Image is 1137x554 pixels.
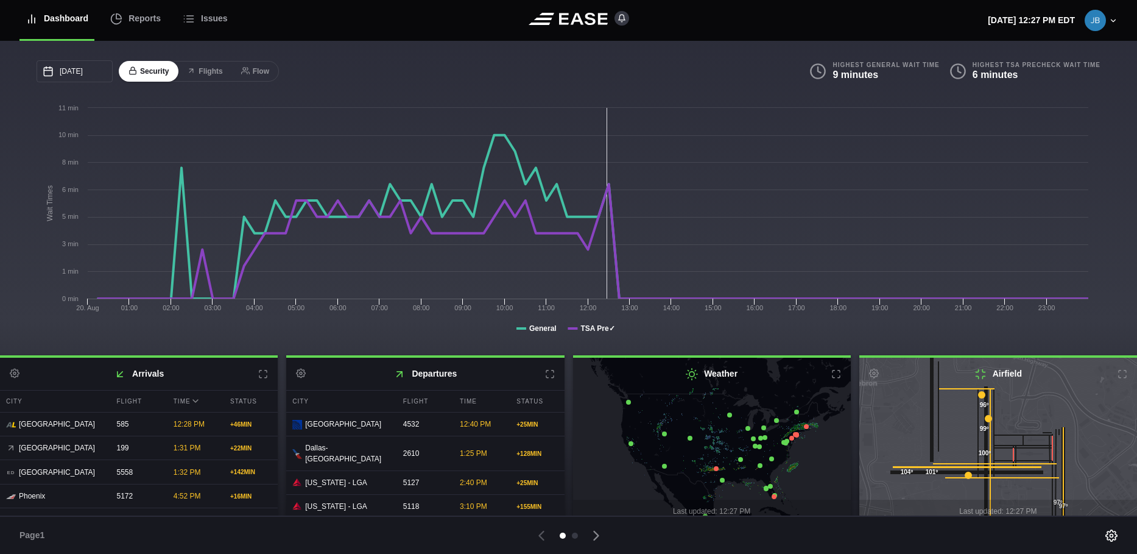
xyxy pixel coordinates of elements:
input: mm/dd/yyyy [37,60,113,82]
div: + 22 MIN [230,444,272,453]
div: Flight [111,391,164,412]
tspan: General [529,324,557,333]
text: 22:00 [996,304,1013,311]
text: 10:00 [496,304,513,311]
tspan: 20. Aug [76,304,99,311]
img: 74ad5be311c8ae5b007de99f4e979312 [1085,10,1106,31]
span: 12:28 PM [174,420,205,428]
div: + 46 MIN [230,420,272,429]
span: 12:40 PM [460,420,491,428]
tspan: 1 min [62,268,79,275]
span: 3:10 PM [460,502,487,511]
p: [DATE] 12:27 PM EDT [988,14,1075,27]
span: [GEOGRAPHIC_DATA] [305,419,381,430]
text: 01:00 [121,304,138,311]
span: Dallas-[GEOGRAPHIC_DATA] [305,442,388,464]
text: 12:00 [580,304,597,311]
text: 03:00 [205,304,222,311]
div: + 25 MIN [516,420,558,429]
span: [US_STATE] - LGA [305,477,367,488]
tspan: 6 min [62,186,79,193]
text: 07:00 [371,304,388,311]
div: + 16 MIN [230,492,272,501]
text: 11:00 [538,304,555,311]
text: 09:00 [454,304,471,311]
div: 199 [111,436,164,460]
div: Time [454,391,507,412]
div: 5127 [397,471,451,494]
span: 1:32 PM [174,468,201,477]
text: 17:00 [788,304,805,311]
text: 13:00 [621,304,638,311]
span: 2:40 PM [460,478,487,487]
tspan: 10 min [58,131,79,138]
div: Last updated: 12:27 PM [573,500,851,523]
span: ED [6,468,16,478]
h2: Weather [573,358,851,390]
button: Flow [231,61,279,82]
button: Flights [177,61,232,82]
div: 2718 [111,514,164,537]
text: 14:00 [663,304,680,311]
b: Highest General Wait Time [833,61,939,69]
text: 15:00 [705,304,722,311]
tspan: 5 min [62,213,79,220]
text: 04:00 [246,304,263,311]
span: 1:25 PM [460,449,487,458]
text: 19:00 [871,304,889,311]
text: 08:00 [413,304,430,311]
text: 05:00 [288,304,305,311]
text: 06:00 [329,304,347,311]
b: 9 minutes [833,69,878,80]
div: + 128 MIN [516,449,558,458]
div: 5172 [111,485,164,508]
span: 4:52 PM [174,492,201,500]
tspan: 0 min [62,295,79,302]
span: Page 1 [19,529,50,542]
span: [US_STATE] - LGA [305,501,367,512]
button: Security [119,61,178,82]
span: [GEOGRAPHIC_DATA] [19,467,95,478]
tspan: TSA Pre✓ [580,324,614,333]
span: Dallas-[GEOGRAPHIC_DATA] [19,514,102,536]
div: City [286,391,394,412]
div: + 155 MIN [516,502,558,511]
div: Time [167,391,221,412]
div: Status [510,391,564,412]
tspan: 8 min [62,158,79,166]
text: 23:00 [1038,304,1055,311]
text: 21:00 [955,304,972,311]
div: 4532 [397,413,451,436]
div: 5118 [397,495,451,518]
tspan: Wait Times [46,185,54,221]
b: 6 minutes [973,69,1018,80]
tspan: 11 min [58,104,79,112]
text: 20:00 [913,304,930,311]
div: Status [224,391,278,412]
b: Highest TSA PreCheck Wait Time [973,61,1100,69]
span: 1:31 PM [174,444,201,452]
span: Phoenix [19,491,45,502]
div: + 25 MIN [516,478,558,488]
div: 585 [111,413,164,436]
div: + 142 MIN [230,467,272,477]
tspan: 3 min [62,240,79,247]
div: 5558 [111,461,164,484]
div: 2610 [397,442,451,465]
span: [GEOGRAPHIC_DATA] [19,419,95,430]
span: [GEOGRAPHIC_DATA] [19,442,95,453]
div: Flight [397,391,451,412]
text: 18:00 [829,304,847,311]
h2: Airfield [859,358,1137,390]
text: 16:00 [747,304,764,311]
text: 02:00 [163,304,180,311]
h2: Departures [286,358,564,390]
div: Last updated: 12:27 PM [859,500,1137,523]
